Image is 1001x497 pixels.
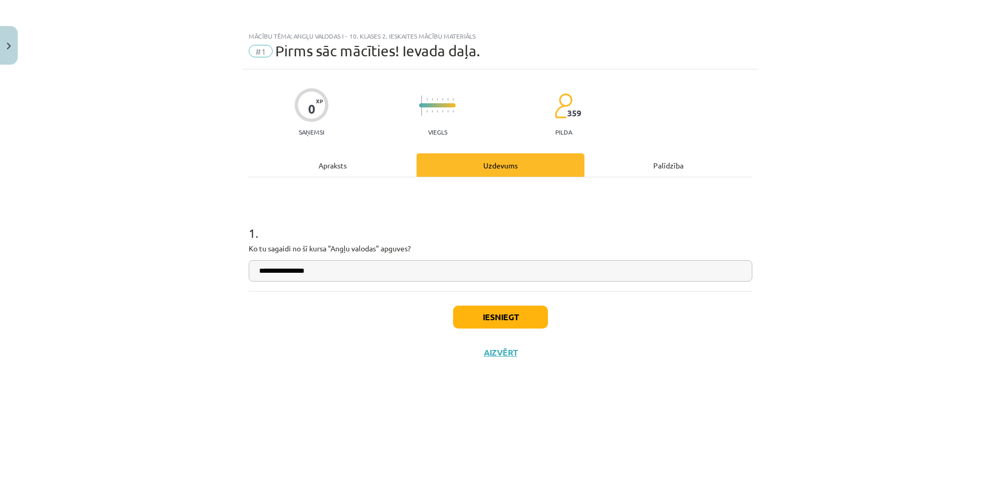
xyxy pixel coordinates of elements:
[249,32,752,40] div: Mācību tēma: Angļu valodas i - 10. klases 2. ieskaites mācību materiāls
[308,102,315,116] div: 0
[249,45,273,57] span: #1
[7,43,11,50] img: icon-close-lesson-0947bae3869378f0d4975bcd49f059093ad1ed9edebbc8119c70593378902aed.svg
[249,208,752,240] h1: 1 .
[275,42,480,59] span: Pirms sāc mācīties! Ievada daļa.
[447,110,448,113] img: icon-short-line-57e1e144782c952c97e751825c79c345078a6d821885a25fce030b3d8c18986b.svg
[249,153,417,177] div: Apraksts
[428,128,447,136] p: Viegls
[426,98,428,101] img: icon-short-line-57e1e144782c952c97e751825c79c345078a6d821885a25fce030b3d8c18986b.svg
[481,347,520,358] button: Aizvērt
[447,98,448,101] img: icon-short-line-57e1e144782c952c97e751825c79c345078a6d821885a25fce030b3d8c18986b.svg
[437,98,438,101] img: icon-short-line-57e1e144782c952c97e751825c79c345078a6d821885a25fce030b3d8c18986b.svg
[417,153,584,177] div: Uzdevums
[295,128,328,136] p: Saņemsi
[442,110,443,113] img: icon-short-line-57e1e144782c952c97e751825c79c345078a6d821885a25fce030b3d8c18986b.svg
[453,110,454,113] img: icon-short-line-57e1e144782c952c97e751825c79c345078a6d821885a25fce030b3d8c18986b.svg
[426,110,428,113] img: icon-short-line-57e1e144782c952c97e751825c79c345078a6d821885a25fce030b3d8c18986b.svg
[432,110,433,113] img: icon-short-line-57e1e144782c952c97e751825c79c345078a6d821885a25fce030b3d8c18986b.svg
[442,98,443,101] img: icon-short-line-57e1e144782c952c97e751825c79c345078a6d821885a25fce030b3d8c18986b.svg
[249,243,752,254] p: Ko tu sagaidi no šī kursa "Angļu valodas" apguves?
[437,110,438,113] img: icon-short-line-57e1e144782c952c97e751825c79c345078a6d821885a25fce030b3d8c18986b.svg
[554,93,572,119] img: students-c634bb4e5e11cddfef0936a35e636f08e4e9abd3cc4e673bd6f9a4125e45ecb1.svg
[453,98,454,101] img: icon-short-line-57e1e144782c952c97e751825c79c345078a6d821885a25fce030b3d8c18986b.svg
[316,98,323,104] span: XP
[453,306,548,329] button: Iesniegt
[432,98,433,101] img: icon-short-line-57e1e144782c952c97e751825c79c345078a6d821885a25fce030b3d8c18986b.svg
[567,108,581,118] span: 359
[584,153,752,177] div: Palīdzība
[555,128,572,136] p: pilda
[421,95,422,116] img: icon-long-line-d9ea69661e0d244f92f715978eff75569469978d946b2353a9bb055b3ed8787d.svg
